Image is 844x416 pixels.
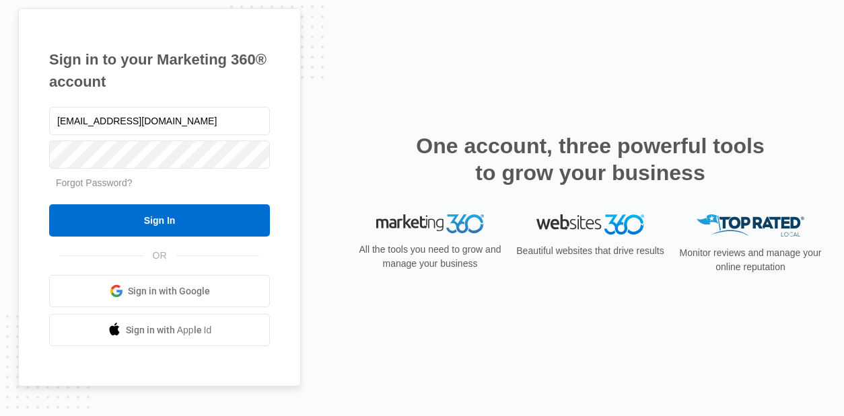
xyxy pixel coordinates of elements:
p: Beautiful websites that drive results [515,244,666,258]
input: Sign In [49,204,270,237]
p: All the tools you need to grow and manage your business [355,243,505,271]
a: Forgot Password? [56,177,133,188]
img: Marketing 360 [376,214,484,233]
p: Monitor reviews and manage your online reputation [675,246,826,274]
input: Email [49,107,270,135]
span: Sign in with Apple Id [126,323,212,337]
h2: One account, three powerful tools to grow your business [412,132,769,186]
span: OR [143,249,176,263]
img: Top Rated Local [697,214,804,237]
a: Sign in with Google [49,275,270,307]
h1: Sign in to your Marketing 360® account [49,48,270,93]
a: Sign in with Apple Id [49,314,270,346]
img: Websites 360 [536,214,644,234]
span: Sign in with Google [128,284,210,298]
